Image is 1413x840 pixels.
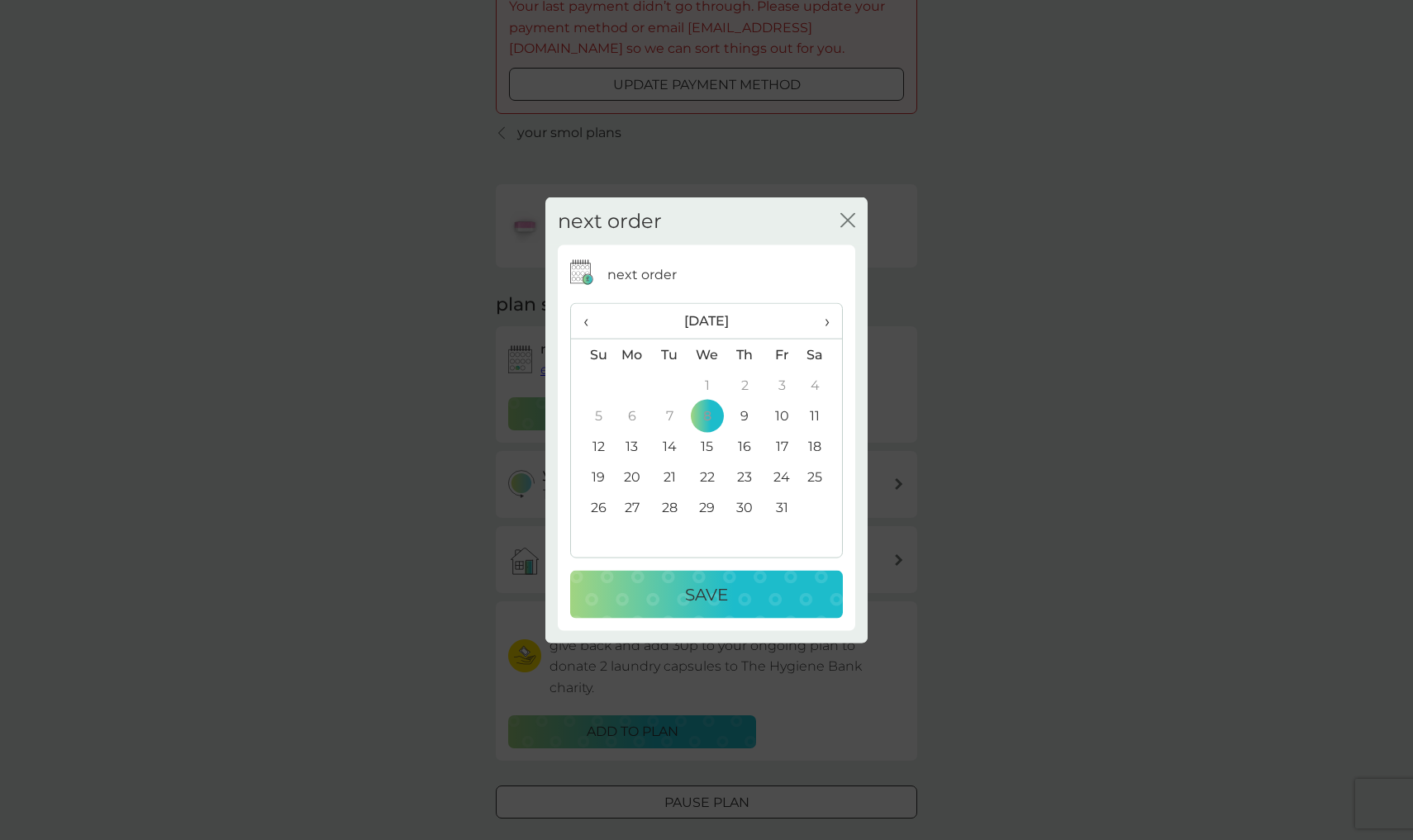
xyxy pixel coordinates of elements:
th: Th [726,339,764,370]
h2: next order [558,209,662,233]
td: 28 [651,492,688,523]
td: 17 [764,431,801,462]
td: 8 [688,401,726,431]
td: 25 [801,462,842,492]
th: Sa [801,339,842,370]
button: Save [570,571,843,619]
td: 22 [688,462,726,492]
td: 13 [613,431,651,462]
td: 7 [651,401,688,431]
td: 20 [613,462,651,492]
td: 26 [571,492,613,523]
td: 24 [764,462,801,492]
span: ‹ [583,304,601,339]
td: 16 [726,431,764,462]
th: Su [571,339,613,370]
th: [DATE] [613,304,801,339]
td: 6 [613,401,651,431]
td: 29 [688,492,726,523]
td: 14 [651,431,688,462]
td: 3 [764,370,801,401]
td: 12 [571,431,613,462]
td: 18 [801,431,842,462]
td: 11 [801,401,842,431]
p: next order [607,263,677,285]
th: Fr [764,339,801,370]
button: close [840,212,855,230]
td: 23 [726,462,764,492]
th: Mo [613,339,651,370]
td: 19 [571,462,613,492]
span: › [813,304,830,339]
td: 2 [726,370,764,401]
td: 21 [651,462,688,492]
td: 15 [688,431,726,462]
td: 9 [726,401,764,431]
th: We [688,339,726,370]
td: 10 [764,401,801,431]
th: Tu [651,339,688,370]
td: 4 [801,370,842,401]
td: 5 [571,401,613,431]
td: 1 [688,370,726,401]
td: 30 [726,492,764,523]
p: Save [685,581,728,608]
td: 31 [764,492,801,523]
td: 27 [613,492,651,523]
